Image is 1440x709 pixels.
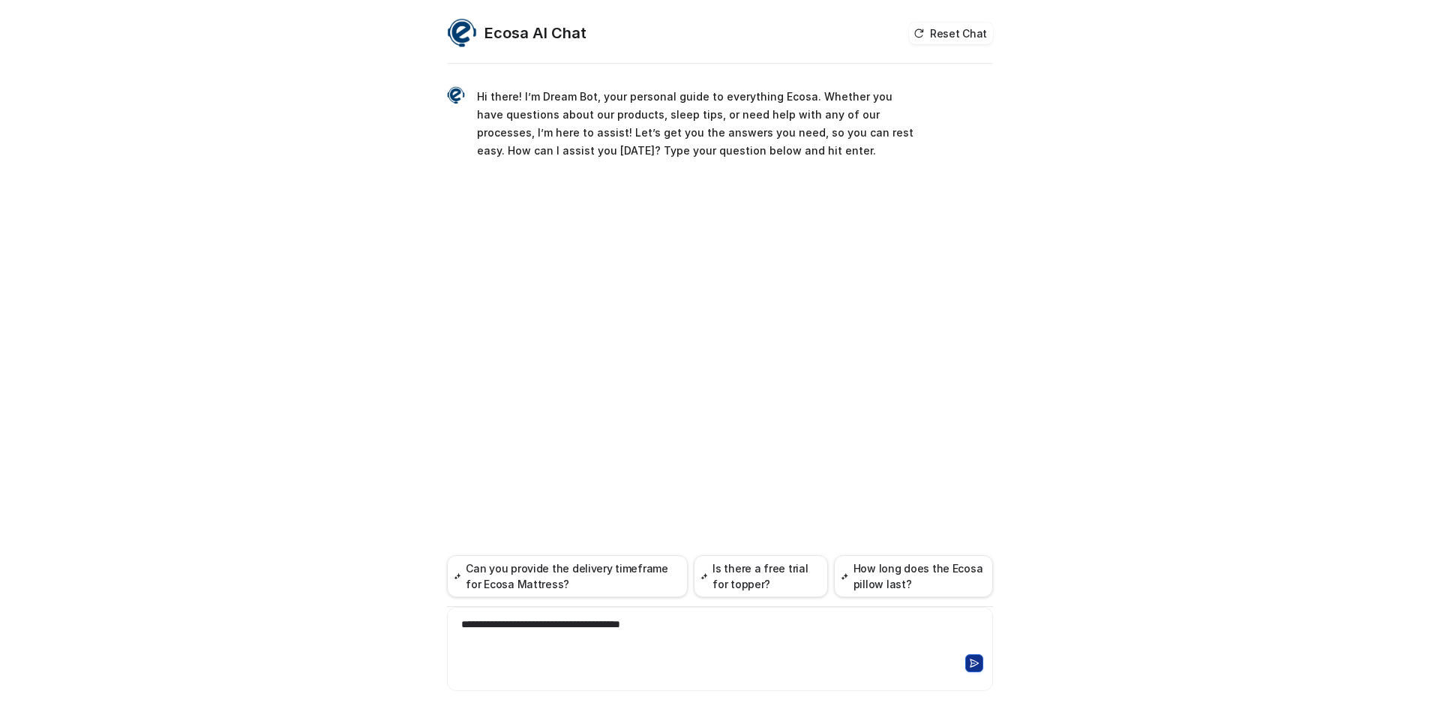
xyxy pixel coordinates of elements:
img: Widget [447,18,477,48]
button: How long does the Ecosa pillow last? [834,555,993,597]
button: Can you provide the delivery timeframe for Ecosa Mattress? [447,555,688,597]
p: Hi there! I’m Dream Bot, your personal guide to everything Ecosa. Whether you have questions abou... [477,88,916,160]
img: Widget [447,86,465,104]
h2: Ecosa AI Chat [484,23,586,44]
button: Reset Chat [909,23,993,44]
button: Is there a free trial for topper? [694,555,828,597]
